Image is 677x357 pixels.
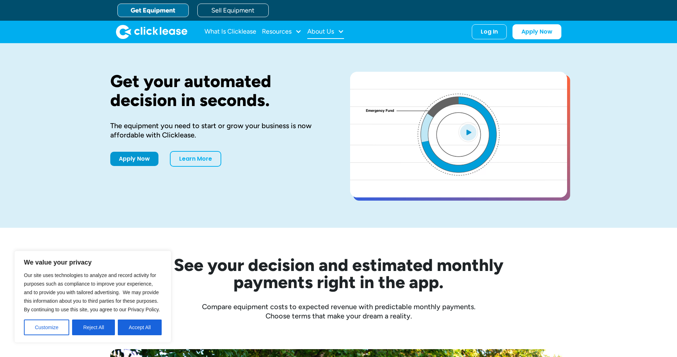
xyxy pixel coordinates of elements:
span: Our site uses technologies to analyze and record activity for purposes such as compliance to impr... [24,272,160,312]
div: Log In [481,28,498,35]
button: Accept All [118,320,162,335]
div: Compare equipment costs to expected revenue with predictable monthly payments. Choose terms that ... [110,302,567,321]
div: About Us [307,25,344,39]
button: Reject All [72,320,115,335]
a: home [116,25,187,39]
p: We value your privacy [24,258,162,267]
a: open lightbox [350,72,567,197]
a: What Is Clicklease [204,25,256,39]
a: Learn More [170,151,221,167]
img: Blue play button logo on a light blue circular background [459,122,478,142]
a: Apply Now [512,24,561,39]
h1: Get your automated decision in seconds. [110,72,327,110]
button: Customize [24,320,69,335]
div: Resources [262,25,302,39]
div: We value your privacy [14,251,171,343]
a: Sell Equipment [197,4,269,17]
img: Clicklease logo [116,25,187,39]
h2: See your decision and estimated monthly payments right in the app. [139,256,539,291]
a: Get Equipment [117,4,189,17]
a: Apply Now [110,152,158,166]
div: The equipment you need to start or grow your business is now affordable with Clicklease. [110,121,327,140]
